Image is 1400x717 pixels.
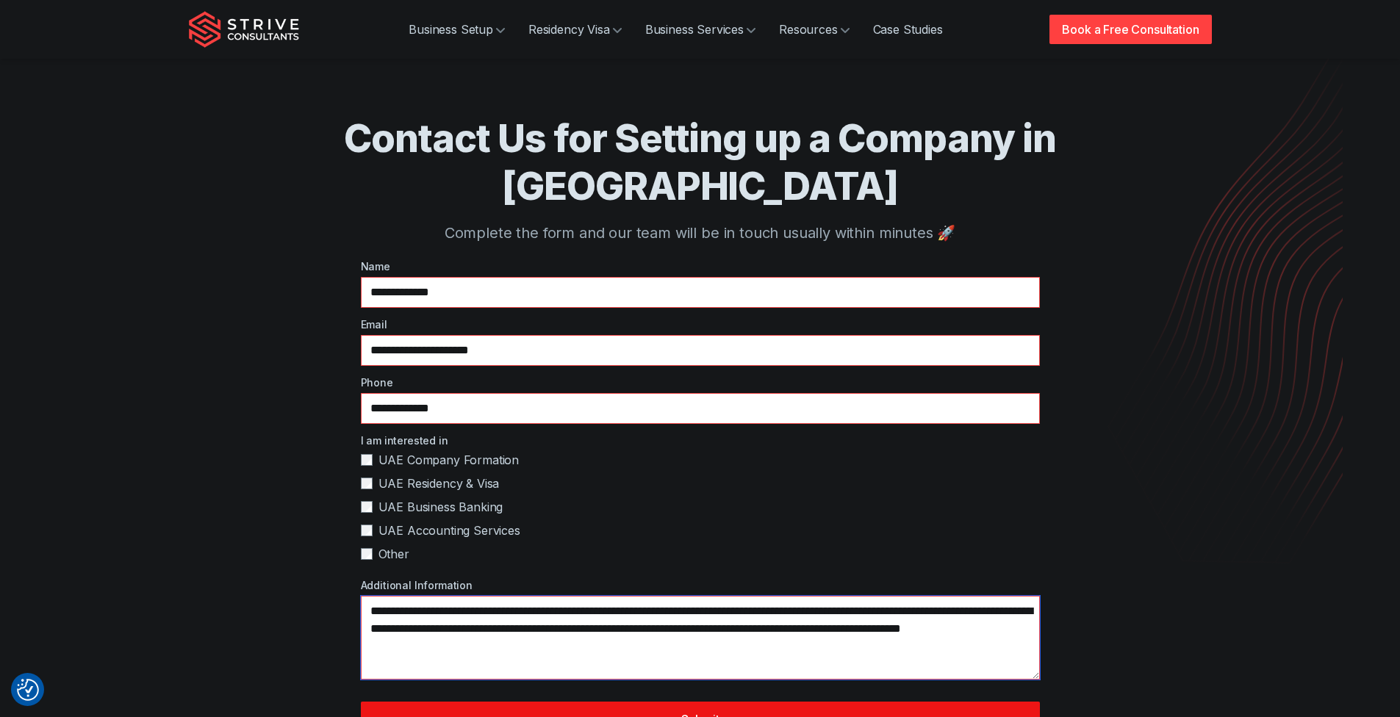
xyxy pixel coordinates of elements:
button: Consent Preferences [17,679,39,701]
input: UAE Company Formation [361,454,373,466]
label: Email [361,317,1040,332]
label: Name [361,259,1040,274]
a: Case Studies [861,15,955,44]
p: Complete the form and our team will be in touch usually within minutes 🚀 [248,222,1153,244]
label: Phone [361,375,1040,390]
input: UAE Residency & Visa [361,478,373,489]
a: Business Services [633,15,767,44]
label: I am interested in [361,433,1040,448]
span: Other [378,545,409,563]
span: UAE Company Formation [378,451,520,469]
a: Business Setup [397,15,517,44]
a: Book a Free Consultation [1049,15,1211,44]
input: Other [361,548,373,560]
label: Additional Information [361,577,1040,593]
h1: Contact Us for Setting up a Company in [GEOGRAPHIC_DATA] [248,115,1153,210]
input: UAE Business Banking [361,501,373,513]
a: Resources [767,15,861,44]
span: UAE Accounting Services [378,522,520,539]
input: UAE Accounting Services [361,525,373,536]
img: Strive Consultants [189,11,299,48]
span: UAE Business Banking [378,498,503,516]
span: UAE Residency & Visa [378,475,500,492]
a: Residency Visa [517,15,633,44]
img: Revisit consent button [17,679,39,701]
